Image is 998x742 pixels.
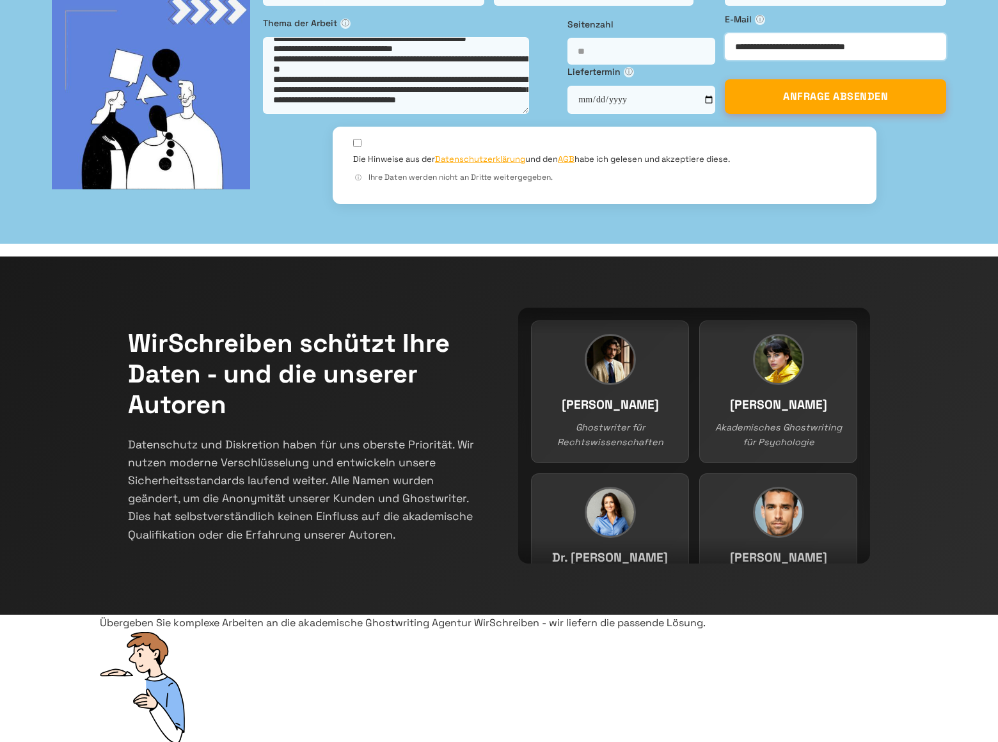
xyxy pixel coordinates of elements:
[558,154,574,164] a: AGB
[263,16,558,30] label: Thema der Arbeit
[544,395,676,414] h3: [PERSON_NAME]
[353,173,363,183] span: ⓘ
[518,308,870,564] div: Team members continuous slider
[725,12,946,26] label: E-Mail
[353,154,730,165] label: Die Hinweise aus der und den habe ich gelesen und akzeptiere diese.
[713,548,844,567] h3: [PERSON_NAME]
[567,65,715,79] label: Liefertermin
[100,615,898,631] div: Übergeben Sie komplexe Arbeiten an die akademische Ghostwriting Agentur WirSchreiben - wir liefer...
[353,171,856,184] div: Ihre Daten werden nicht an Dritte weitergegeben.
[544,548,676,567] h3: Dr. [PERSON_NAME]
[567,17,715,31] label: Seitenzahl
[128,328,480,420] h2: WirSchreiben schützt Ihre Daten - und die unserer Autoren
[713,395,844,414] h3: [PERSON_NAME]
[755,15,765,25] span: ⓘ
[340,19,351,29] span: ⓘ
[128,436,480,544] p: Datenschutz und Diskretion haben für uns oberste Priorität. Wir nutzen moderne Verschlüsselung un...
[624,67,634,77] span: ⓘ
[725,79,946,114] button: ANFRAGE ABSENDEN
[435,154,525,164] a: Datenschutzerklärung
